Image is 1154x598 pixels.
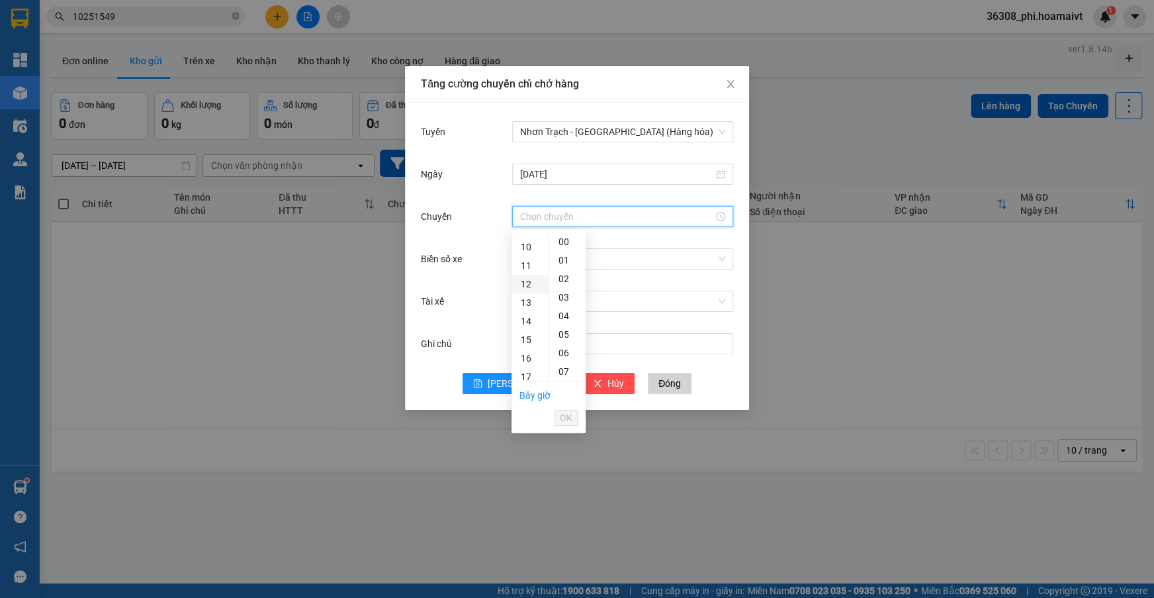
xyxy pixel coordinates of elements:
[549,270,586,288] div: 02
[549,344,586,362] div: 06
[549,288,586,307] div: 03
[582,373,635,394] button: closeHủy
[658,376,681,391] span: Đóng
[520,209,713,224] input: Chuyến
[520,249,716,269] input: Biển số xe
[555,410,578,426] button: OK
[549,307,586,325] div: 04
[421,254,468,264] label: Biển số xe
[511,256,549,275] div: 11
[421,338,459,349] label: Ghi chú
[421,296,451,307] label: Tài xế
[512,333,733,354] input: Ghi chú
[511,275,549,293] div: 12
[607,376,624,391] span: Hủy
[511,330,549,349] div: 15
[488,376,558,391] span: [PERSON_NAME]
[463,373,569,394] button: save[PERSON_NAME]
[549,251,586,270] div: 01
[421,169,449,179] label: Ngày
[511,293,549,312] div: 13
[511,349,549,368] div: 16
[712,66,749,103] button: Close
[519,390,551,401] a: Bây giờ
[549,232,586,251] div: 00
[648,373,691,394] button: Đóng
[520,291,716,311] input: Tài xế
[520,122,725,142] span: Nhơn Trạch - Vũng Tàu (Hàng hóa)
[421,211,459,222] label: Chuyến
[473,379,482,389] span: save
[725,79,736,89] span: close
[549,362,586,381] div: 07
[421,126,452,137] label: Tuyến
[511,368,549,386] div: 17
[549,325,586,344] div: 05
[511,238,549,256] div: 10
[421,77,733,91] div: Tăng cường chuyến chỉ chở hàng
[511,312,549,330] div: 14
[520,167,713,181] input: Ngày
[593,379,602,389] span: close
